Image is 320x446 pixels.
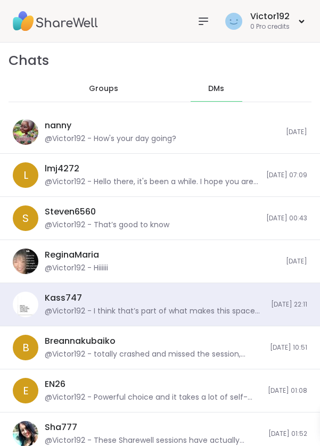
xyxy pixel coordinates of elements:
div: @Victor192 - Powerful choice and it takes a lot of self-awareness to step back like that even if ... [45,392,261,403]
span: [DATE] 01:08 [268,386,307,395]
span: S [22,210,29,226]
div: Breannakubaiko [45,335,116,347]
div: @Victor192 - I think that’s part of what makes this space between us feel rare it’s rooted in tru... [45,306,265,317]
div: lmj4272 [45,163,79,175]
span: B [22,340,29,356]
img: https://sharewell-space-live.sfo3.digitaloceanspaces.com/user-generated/9e0a398f-82a5-4c56-a0ef-4... [13,292,38,317]
div: @Victor192 - How's your day going? [45,134,176,144]
span: DMs [208,84,224,94]
div: @Victor192 - totally crashed and missed the session, guess my body had other plans. 😅 How was it?... [45,349,264,360]
div: 0 Pro credits [250,22,290,31]
div: EN26 [45,378,65,390]
div: @Victor192 - These Sharewell sessions have actually become this unexpected little window into how... [45,435,262,446]
div: Steven6560 [45,206,96,218]
h1: Chats [9,51,49,70]
span: [DATE] [286,257,307,266]
img: ShareWell Nav Logo [13,3,98,40]
img: Victor192 [225,13,242,30]
span: l [23,167,28,183]
span: [DATE] 07:09 [266,171,307,180]
div: nanny [45,120,71,131]
div: Sha777 [45,422,77,433]
div: Kass747 [45,292,82,304]
div: ReginaMaria [45,249,99,261]
span: [DATE] 01:52 [268,430,307,439]
div: @Victor192 - That’s good to know [45,220,169,230]
span: [DATE] [286,128,307,137]
span: [DATE] 10:51 [270,343,307,352]
span: [DATE] 22:11 [271,300,307,309]
span: Groups [89,84,118,94]
span: [DATE] 00:43 [266,214,307,223]
img: https://sharewell-space-live.sfo3.digitaloceanspaces.com/user-generated/789d1b6b-0df7-4050-a79d-2... [13,249,38,274]
img: https://sharewell-space-live.sfo3.digitaloceanspaces.com/user-generated/96e0134b-970e-4c49-8a45-e... [13,119,38,145]
div: @Victor192 - Hello there, it's been a while. I hope you are good [45,177,260,187]
div: @Victor192 - Hiiiiii [45,263,108,274]
span: E [23,383,29,399]
div: Victor192 [250,11,290,22]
